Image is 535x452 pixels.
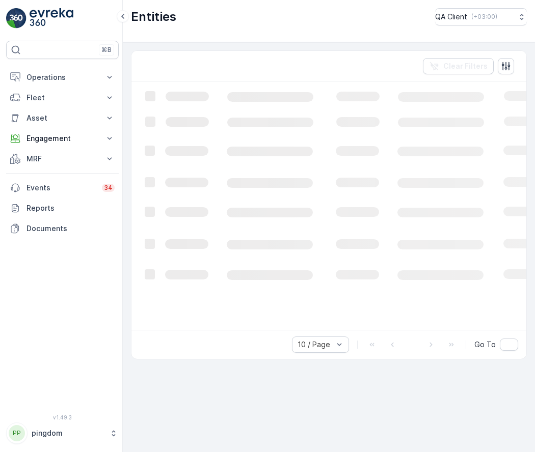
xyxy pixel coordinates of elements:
p: Reports [26,203,115,213]
button: PPpingdom [6,422,119,444]
p: Engagement [26,133,98,144]
p: Clear Filters [443,61,488,71]
button: MRF [6,149,119,169]
span: v 1.49.3 [6,414,119,420]
p: pingdom [32,428,104,438]
p: Operations [26,72,98,82]
p: ( +03:00 ) [471,13,497,21]
p: Asset [26,113,98,123]
p: Events [26,183,96,193]
p: ⌘B [101,46,112,54]
img: logo [6,8,26,29]
p: Fleet [26,93,98,103]
p: Entities [131,9,176,25]
div: PP [9,425,25,441]
img: logo_light-DOdMpM7g.png [30,8,73,29]
button: Engagement [6,128,119,149]
a: Reports [6,198,119,218]
button: Asset [6,108,119,128]
p: Documents [26,223,115,234]
a: Events34 [6,178,119,198]
a: Documents [6,218,119,239]
button: Clear Filters [423,58,494,74]
button: QA Client(+03:00) [435,8,527,25]
p: 34 [104,184,113,192]
button: Fleet [6,88,119,108]
p: MRF [26,154,98,164]
span: Go To [474,340,496,350]
p: QA Client [435,12,467,22]
button: Operations [6,67,119,88]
